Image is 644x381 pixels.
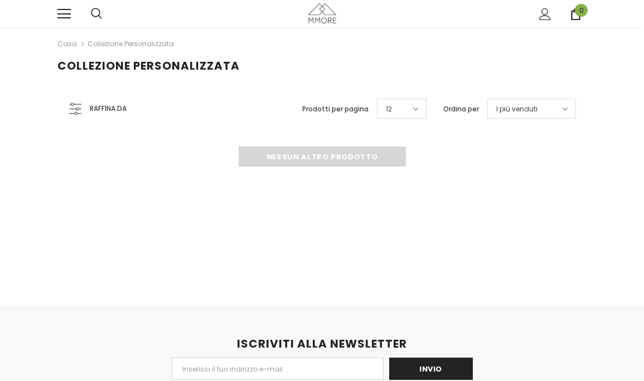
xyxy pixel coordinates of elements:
[443,104,479,115] label: Ordina per
[237,336,407,351] span: ISCRIVITI ALLA NEWSLETTER
[57,58,240,74] span: Collezione personalizzata
[90,102,127,115] span: Raffina da
[88,39,174,48] a: Collezione personalizzata
[570,8,582,20] a: 0
[302,104,369,115] label: Prodotti per pagina
[389,358,473,380] input: Invio
[172,358,384,380] input: Email Address
[496,104,538,115] span: I più venduti
[57,37,77,51] a: Casa
[308,3,336,23] img: Casi MMORE
[386,104,392,115] span: 12
[575,4,588,17] span: 0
